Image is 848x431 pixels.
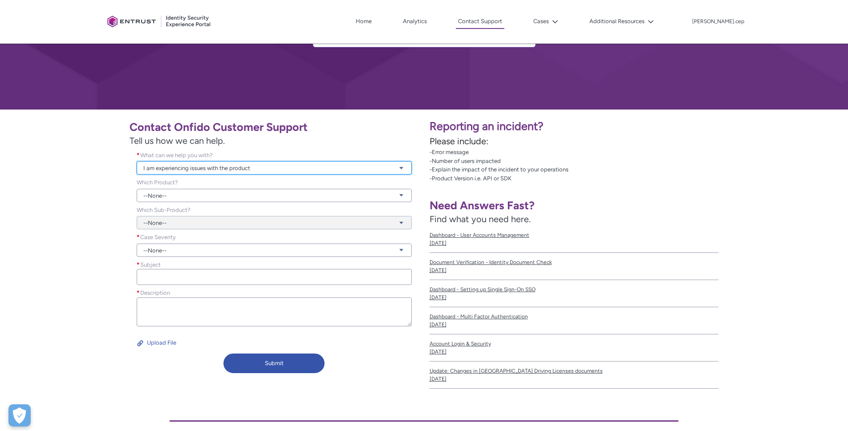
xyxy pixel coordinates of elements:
[137,189,412,202] a: --None--
[8,404,31,427] div: Cookie Preferences
[430,349,446,355] lightning-formatted-date-time: [DATE]
[130,134,419,147] span: Tell us how we can help.
[430,134,843,148] p: Please include:
[430,214,531,224] span: Find what you need here.
[430,226,719,253] a: Dashboard - User Accounts Management[DATE]
[401,15,429,28] a: Analytics, opens in new tab
[130,120,419,134] h1: Contact Onfido Customer Support
[137,244,412,257] a: --None--
[353,15,374,28] a: Home
[137,336,177,350] button: Upload File
[456,15,504,29] a: Contact Support
[531,15,560,28] button: Cases
[430,307,719,334] a: Dashboard - Multi Factor Authentication[DATE]
[8,404,31,427] button: Open Preferences
[430,258,719,266] span: Document Verification - Identity Document Check
[137,207,191,213] span: Which Sub-Product?
[430,362,719,389] a: Update: Changes in [GEOGRAPHIC_DATA] Driving Licenses documents[DATE]
[430,313,719,321] span: Dashboard - Multi Factor Authentication
[692,19,744,25] p: [PERSON_NAME].cep
[137,151,140,160] span: required
[430,280,719,307] a: Dashboard - Setting up Single Sign-On SSO[DATE]
[430,231,719,239] span: Dashboard - User Accounts Management
[430,334,719,362] a: Account Login & Security[DATE]
[140,261,161,268] span: Subject
[137,179,178,186] span: Which Product?
[140,152,213,159] span: What can we help you with?
[430,199,719,212] h1: Need Answers Fast?
[430,118,843,135] p: Reporting an incident?
[430,340,719,348] span: Account Login & Security
[137,260,140,269] span: required
[692,16,745,25] button: User Profile alex.cep
[137,269,412,285] input: required
[137,297,412,326] textarea: required
[430,253,719,280] a: Document Verification - Identity Document Check[DATE]
[430,321,446,328] lightning-formatted-date-time: [DATE]
[430,376,446,382] lightning-formatted-date-time: [DATE]
[430,367,719,375] span: Update: Changes in [GEOGRAPHIC_DATA] Driving Licenses documents
[430,294,446,301] lightning-formatted-date-time: [DATE]
[223,354,325,373] button: Submit
[430,240,446,246] lightning-formatted-date-time: [DATE]
[137,289,140,297] span: required
[430,148,843,183] p: -Error message -Number of users impacted -Explain the impact of the incident to your operations -...
[140,289,170,296] span: Description
[137,233,140,242] span: required
[137,161,412,175] a: I am experiencing issues with the product
[430,285,719,293] span: Dashboard - Setting up Single Sign-On SSO
[430,267,446,273] lightning-formatted-date-time: [DATE]
[587,15,656,28] button: Additional Resources
[140,234,176,240] span: Case Severity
